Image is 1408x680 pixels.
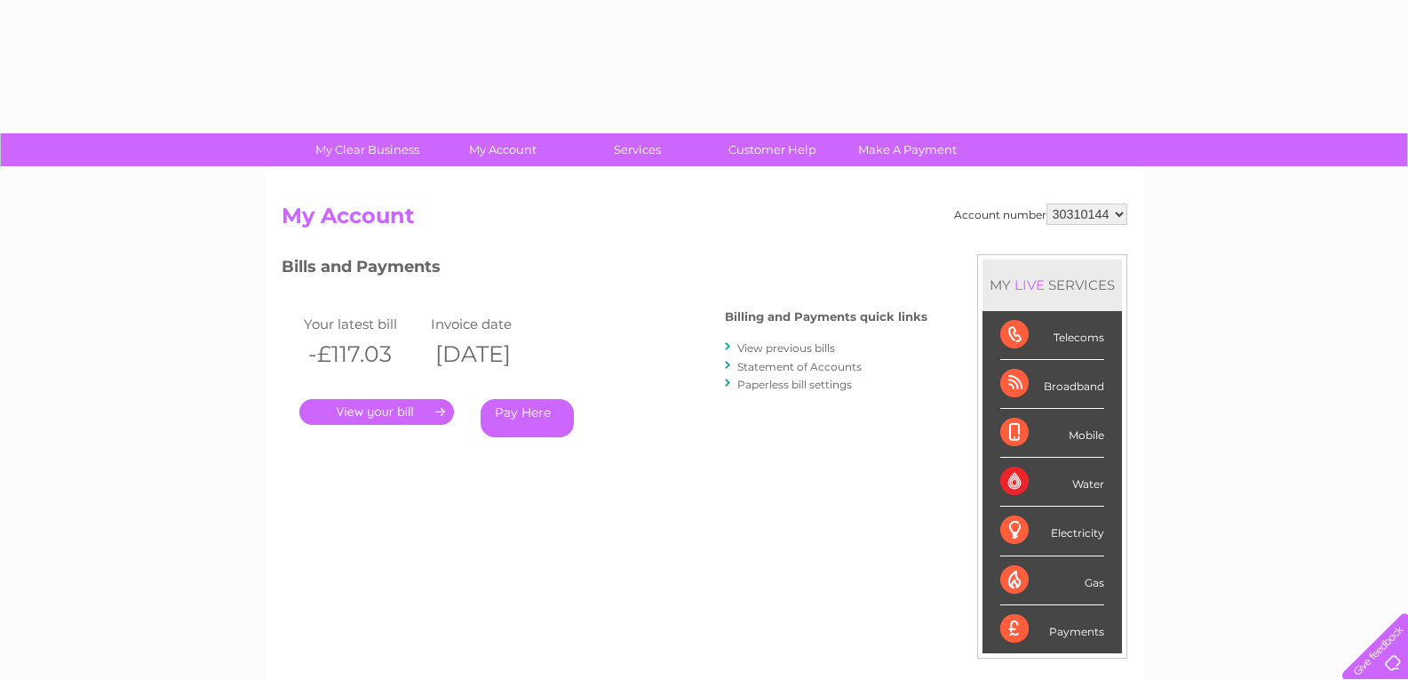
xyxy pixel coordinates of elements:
td: Your latest bill [299,312,427,336]
div: Payments [1000,605,1104,653]
div: Gas [1000,556,1104,605]
a: Services [564,133,711,166]
td: Invoice date [426,312,554,336]
h3: Bills and Payments [282,254,927,285]
a: Make A Payment [834,133,981,166]
div: Mobile [1000,409,1104,458]
a: . [299,399,454,425]
h2: My Account [282,204,1127,237]
a: My Account [429,133,576,166]
a: Paperless bill settings [737,378,852,391]
h4: Billing and Payments quick links [725,310,927,324]
th: [DATE] [426,336,554,372]
div: Telecoms [1000,311,1104,360]
div: LIVE [1011,276,1048,293]
a: Customer Help [699,133,846,166]
div: MY SERVICES [982,260,1122,310]
a: Statement of Accounts [737,360,862,373]
div: Account number [954,204,1127,225]
div: Electricity [1000,507,1104,556]
a: View previous bills [737,341,835,355]
th: -£117.03 [299,336,427,372]
a: Pay Here [481,399,574,437]
a: My Clear Business [294,133,441,166]
div: Broadband [1000,360,1104,409]
div: Water [1000,458,1104,507]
